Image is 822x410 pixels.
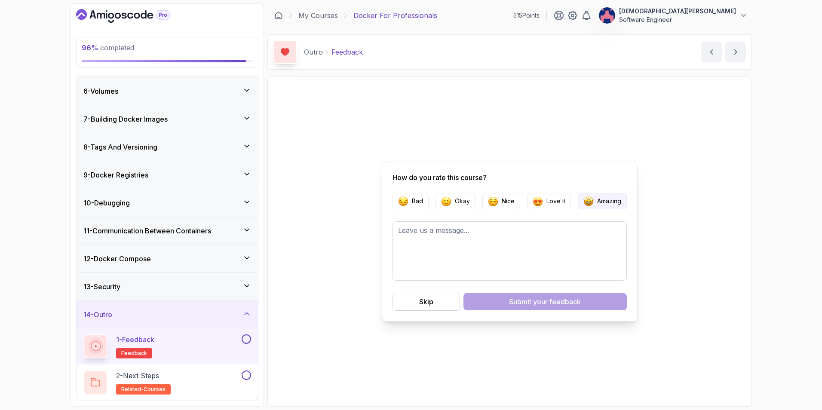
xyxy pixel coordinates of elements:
img: Feedback Emojie [488,196,498,206]
img: Feedback Emojie [398,196,408,206]
h3: 8 - Tags And Versioning [83,142,157,152]
button: Feedback EmojieLove it [527,193,571,209]
p: Love it [546,197,565,205]
button: 10-Debugging [77,189,258,217]
img: user profile image [599,7,615,24]
button: 1-Feedbackfeedback [83,334,251,358]
h3: 13 - Security [83,281,120,292]
button: Feedback EmojieNice [482,193,520,209]
p: Software Engineer [619,15,736,24]
h3: 6 - Volumes [83,86,118,96]
span: related-courses [121,386,166,393]
p: 2 - Next Steps [116,370,159,381]
button: previous content [701,42,722,62]
button: Submit your feedback [463,293,627,310]
p: Outro [304,47,323,57]
span: 96 % [82,43,98,52]
a: My Courses [298,10,338,21]
button: Feedback EmojieOkay [436,193,475,209]
p: How do you rate this course? [393,172,627,183]
span: completed [82,43,134,52]
button: 2-Next Stepsrelated-courses [83,370,251,395]
img: Feedback Emojie [533,196,543,206]
p: Amazing [597,197,621,205]
button: next content [725,42,746,62]
h3: 11 - Communication Between Containers [83,226,211,236]
h3: 10 - Debugging [83,198,130,208]
button: 6-Volumes [77,77,258,105]
button: 12-Docker Compose [77,245,258,272]
h3: 7 - Building Docker Images [83,114,168,124]
button: 8-Tags And Versioning [77,133,258,161]
button: Skip [393,293,460,311]
button: 7-Building Docker Images [77,105,258,133]
div: Skip [419,297,433,307]
h3: 9 - Docker Registries [83,170,148,180]
button: 13-Security [77,273,258,300]
button: 9-Docker Registries [77,161,258,189]
div: Submit [509,297,581,307]
p: Feedback [331,47,363,57]
p: Nice [502,197,515,205]
h3: 14 - Outro [83,309,112,320]
p: 515 Points [513,11,540,20]
p: 1 - Feedback [116,334,154,345]
button: Feedback EmojieAmazing [578,193,627,209]
button: user profile image[DEMOGRAPHIC_DATA][PERSON_NAME]Software Engineer [598,7,748,24]
button: 11-Communication Between Containers [77,217,258,245]
img: Feedback Emojie [583,196,594,206]
p: [DEMOGRAPHIC_DATA][PERSON_NAME] [619,7,736,15]
h3: 12 - Docker Compose [83,254,151,264]
button: 14-Outro [77,301,258,328]
button: Feedback EmojieBad [393,193,429,209]
a: Dashboard [76,9,190,23]
span: feedback [121,350,147,357]
p: Okay [455,197,470,205]
span: your feedback [533,297,581,307]
img: Feedback Emojie [441,196,451,206]
a: Dashboard [274,11,283,20]
p: Bad [412,197,423,205]
p: Docker For Professionals [353,10,437,21]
